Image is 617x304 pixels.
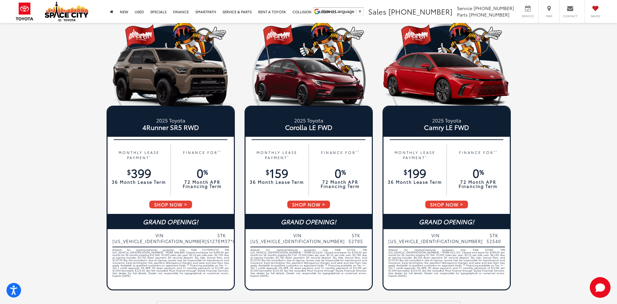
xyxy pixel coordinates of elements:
[249,150,305,160] p: MONTHLY LEASE PAYMENT
[588,14,602,18] span: Saved
[474,5,514,11] span: [PHONE_NUMBER]
[322,9,362,14] a: Select Language​
[312,180,369,188] p: 72 Month APR Financing Term
[457,11,468,18] span: Parts
[111,180,167,184] p: 36 Month Lease Term
[245,46,373,110] img: 25_Corolla_XSE_Ruby_Flare_Pearl_Right
[450,180,507,188] p: 72 Month APR Financing Term
[250,249,367,287] div: Artwork for representational purposes only. Stk# 52705. VIN [US_VEHICLE_IDENTIFICATION_NUMBER]. *...
[425,200,469,209] span: SHOP NOW
[383,214,510,229] div: GRAND OPENING!
[247,124,370,130] span: Corolla LE FWD
[590,277,611,298] button: Toggle Chat Window
[247,116,370,124] small: 2025 Toyota
[404,167,407,176] sup: $
[203,167,208,176] sup: %
[385,116,508,124] small: 2025 Toyota
[127,167,131,176] sup: $
[383,18,511,287] a: 2025 Toyota Camry LE FWD MONTHLY LEASE PAYMENT* $199 36 Month Lease Term FINANCE FOR** 0% 72 Mont...
[174,150,231,160] p: FINANCE FOR
[249,180,305,184] p: 36 Month Lease Term
[483,232,505,244] span: STK 52540
[111,150,167,160] p: MONTHLY LEASE PAYMENT
[149,200,193,209] span: SHOP NOW
[266,164,288,181] span: 159
[542,14,556,18] span: Map
[368,6,386,17] span: Sales
[383,46,511,110] img: 25_Camry_XSE_Red_Right
[385,124,508,130] span: Camry LE FWD
[107,46,235,110] img: 25_4Runner_TRD_Pro_Mudbath_Right
[341,167,346,176] sup: %
[107,18,235,287] a: 2025 Toyota 4Runner SR5 RWD MONTHLY LEASE PAYMENT* $399 36 Month Lease Term FINANCE FOR** 0% 72 M...
[358,9,362,14] span: ▼
[404,164,426,181] span: 199
[112,249,229,287] div: Artwork for representational purposes only. Stk# S127EM37*O. VIN [US_VEHICLE_IDENTIFICATION_NUMBE...
[109,116,232,124] small: 2025 Toyota
[479,167,484,176] sup: %
[388,249,505,287] div: Artwork for representational purposes only. Stk# 52540. VIN [US_VEHICLE_IDENTIFICATION_NUMBER]. *...
[246,214,372,229] div: GRAND OPENING!
[207,232,236,244] span: STK S127EM37*O
[473,164,484,181] span: 0
[250,232,345,244] span: VIN [US_VEHICLE_IDENTIFICATION_NUMBER]
[387,150,443,160] p: MONTHLY LEASE PAYMENT
[590,277,611,298] svg: Start Chat
[388,232,483,244] span: VIN [US_VEHICLE_IDENTIFICATION_NUMBER]
[345,232,367,244] span: STK 52705
[388,6,452,17] span: [PHONE_NUMBER]
[312,150,369,160] p: FINANCE FOR
[245,18,373,287] a: 2025 Toyota Corolla LE FWD MONTHLY LEASE PAYMENT* $159 36 Month Lease Term FINANCE FOR** 0% 72 Mo...
[563,14,577,18] span: Contact
[520,14,535,18] span: Service
[266,167,269,176] sup: $
[174,180,231,188] p: 72 Month APR Financing Term
[287,200,331,209] span: SHOP NOW
[45,1,88,21] img: Space City Toyota
[450,150,507,160] p: FINANCE FOR
[109,124,232,130] span: 4Runner SR5 RWD
[108,214,234,229] div: GRAND OPENING!
[127,164,151,181] span: 399
[469,11,509,18] span: [PHONE_NUMBER]
[322,9,354,14] span: Select Language
[197,164,208,181] span: 0
[112,232,207,244] span: VIN [US_VEHICLE_IDENTIFICATION_NUMBER]
[335,164,346,181] span: 0
[457,5,472,11] span: Service
[387,180,443,184] p: 36 Month Lease Term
